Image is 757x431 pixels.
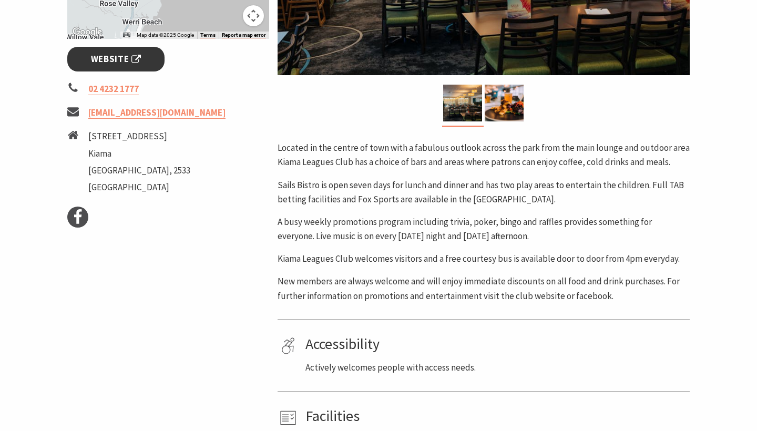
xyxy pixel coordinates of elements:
[88,83,139,95] a: 02 4232 1777
[305,361,686,375] p: Actively welcomes people with access needs.
[70,25,105,39] img: Google
[88,129,190,143] li: [STREET_ADDRESS]
[278,215,690,243] p: A busy weekly promotions program including trivia, poker, bingo and raffles provides something fo...
[67,47,165,71] a: Website
[278,141,690,169] p: Located in the centre of town with a fabulous outlook across the park from the main lounge and ou...
[91,52,141,66] span: Website
[485,85,524,121] img: Daily Specials Lunch 11.30am and Dinner 5.30pm
[222,32,266,38] a: Report a map error
[305,335,686,353] h4: Accessibility
[305,407,686,425] h4: Facilities
[278,178,690,207] p: Sails Bistro is open seven days for lunch and dinner and has two play areas to entertain the chil...
[123,32,130,39] button: Keyboard shortcuts
[243,5,264,26] button: Map camera controls
[278,252,690,266] p: Kiama Leagues Club welcomes visitors and a free courtesy bus is available door to door from 4pm e...
[278,274,690,303] p: New members are always welcome and will enjoy immediate discounts on all food and drink purchases...
[443,85,482,121] img: Open 7 days for lunch and dinner. Two children's play areas.
[88,163,190,178] li: [GEOGRAPHIC_DATA], 2533
[88,147,190,161] li: Kiama
[88,180,190,194] li: [GEOGRAPHIC_DATA]
[200,32,216,38] a: Terms (opens in new tab)
[70,25,105,39] a: Click to see this area on Google Maps
[137,32,194,38] span: Map data ©2025 Google
[88,107,226,119] a: [EMAIL_ADDRESS][DOMAIN_NAME]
